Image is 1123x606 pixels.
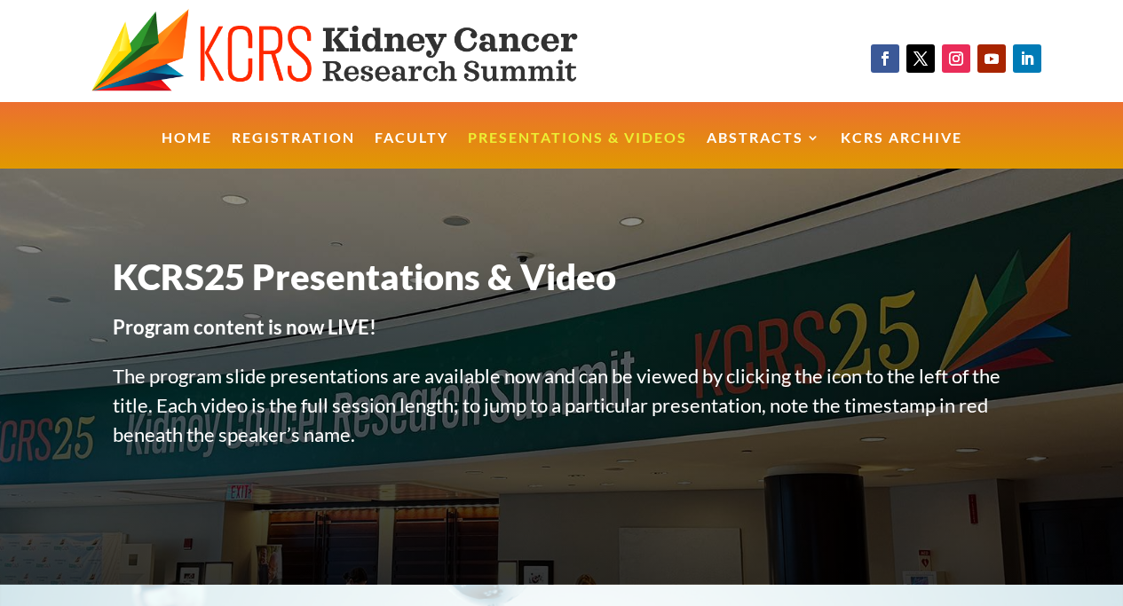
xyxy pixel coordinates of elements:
a: Presentations & Videos [468,131,687,169]
strong: Program content is now LIVE! [113,315,376,339]
a: Follow on Instagram [942,44,970,73]
a: KCRS Archive [841,131,962,169]
span: KCRS25 Presentations & Video [113,256,616,298]
a: Follow on X [906,44,935,73]
p: The program slide presentations are available now and can be viewed by clicking the icon to the l... [113,361,1011,468]
a: Abstracts [707,131,821,169]
a: Home [162,131,212,169]
img: KCRS generic logo wide [91,9,637,93]
a: Faculty [375,131,448,169]
a: Follow on Facebook [871,44,899,73]
a: Follow on Youtube [977,44,1006,73]
a: Registration [232,131,355,169]
a: Follow on LinkedIn [1013,44,1041,73]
